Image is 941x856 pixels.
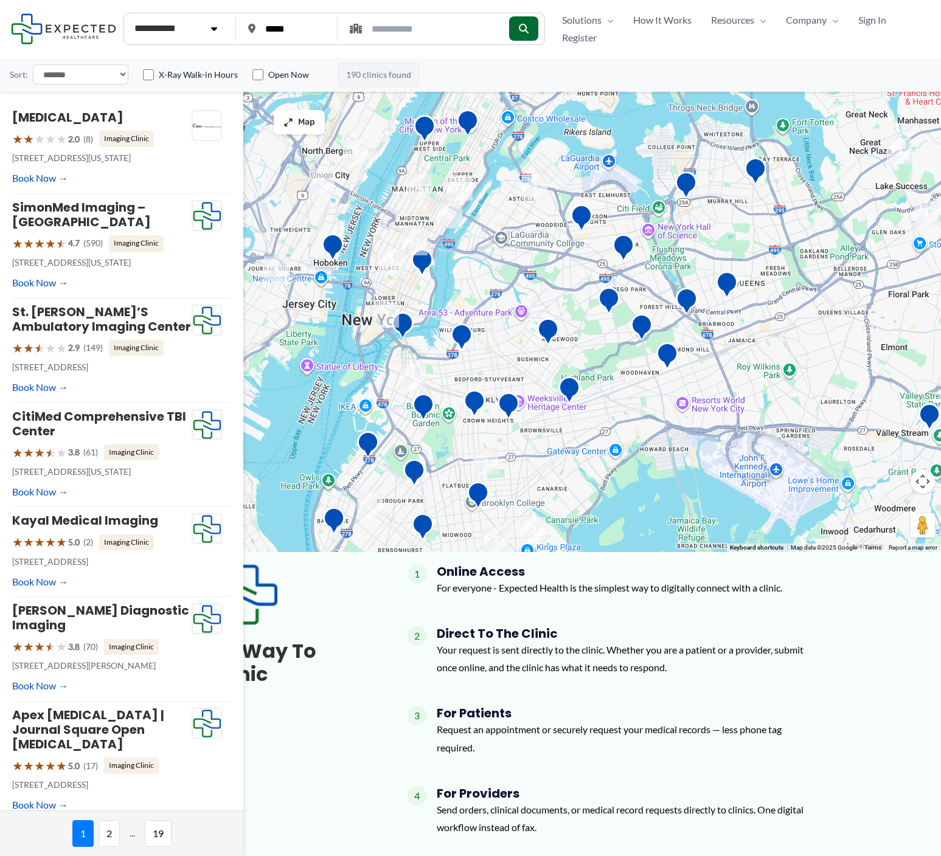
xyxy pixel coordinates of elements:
[104,444,159,460] span: Imaging Clinic
[403,459,425,490] div: ProHEALTH BRMI at Boro Park
[864,544,881,551] a: Terms (opens in new tab)
[12,441,23,464] span: ★
[558,376,580,407] div: Lenox Hill Radiology | East New York
[914,201,939,226] div: 4
[911,513,935,537] button: Drag Pegman onto the map to open Street View
[12,274,68,292] a: Book Now
[217,564,277,625] img: Expected Healthcare Logo
[192,305,221,336] img: Expected Healthcare Logo
[437,564,782,579] h4: Online Access
[701,11,776,29] a: ResourcesMenu Toggle
[34,337,45,359] span: ★
[322,233,344,264] div: New Jersey Imaging Network | Hoboken (Formerly Montclair)
[791,544,857,551] span: Map data ©2025 Google
[68,444,80,460] span: 3.8
[357,493,383,519] div: 7
[437,720,816,756] p: Request an appointment or securely request your medical records — less phone tag required.
[45,531,56,553] span: ★
[598,287,620,318] div: Fast Care Medical Diagnostic, PLLC
[45,754,56,777] span: ★
[12,378,68,396] a: Book Now
[34,128,45,150] span: ★
[515,69,540,95] div: 3
[12,255,192,271] p: [STREET_ADDRESS][US_STATE]
[83,444,98,460] span: (61)
[406,174,431,200] div: 4
[602,11,614,29] span: Menu Toggle
[12,303,191,335] a: St. [PERSON_NAME]’s Ambulatory Imaging Center
[192,514,221,544] img: Expected Healthcare Logo
[283,117,293,127] img: Maximize
[45,232,56,255] span: ★
[298,117,315,128] span: Map
[274,110,325,134] button: Map
[68,131,80,147] span: 2.0
[623,11,701,29] a: How It Works
[104,758,159,773] span: Imaging Clinic
[125,696,369,714] a: Learn More →
[373,302,399,328] div: 3
[68,534,80,550] span: 5.0
[12,128,23,150] span: ★
[34,531,45,553] span: ★
[447,175,473,201] div: 27
[889,544,937,551] a: Report a map error
[498,392,519,423] div: Lenox Hill Radiology | Eastern Parkway
[437,641,816,677] p: Your request is sent directly to the clinic. Whether you are a patient or a provider, submit once...
[192,111,221,141] img: Radiology
[730,544,783,552] button: Keyboard shortcuts
[911,469,935,494] button: Map camera controls
[437,786,816,801] h4: For Providers
[192,708,221,739] img: Expected Healthcare Logo
[23,754,34,777] span: ★
[408,626,427,646] span: 2
[754,11,766,29] span: Menu Toggle
[656,342,678,373] div: Lenox Hill Radiology | Ozone Park
[83,639,98,655] span: (70)
[45,441,56,464] span: ★
[552,11,623,29] a: SolutionsMenu Toggle
[12,602,189,633] a: [PERSON_NAME] Diagnostic Imaging
[83,340,103,356] span: (149)
[437,626,816,641] h4: Direct To The Clinic
[56,232,67,255] span: ★
[849,11,896,29] a: Sign In
[99,131,154,147] span: Imaging Clinic
[72,820,94,847] span: 1
[357,431,379,462] div: CitiMed Diagnostic Sunset Park
[23,441,34,464] span: ★
[613,234,634,265] div: Advanced Medical Imaging &#038; Teleradiology, LLC
[12,573,68,591] a: Book Now
[408,786,427,806] span: 4
[68,758,80,774] span: 5.0
[23,128,34,150] span: ★
[12,677,68,695] a: Book Now
[451,323,473,354] div: Radiology Associates of Brooklyn
[264,257,290,282] div: 4
[12,635,23,658] span: ★
[45,128,56,150] span: ★
[827,11,839,29] span: Menu Toggle
[12,754,23,777] span: ★
[145,820,172,847] span: 19
[776,11,849,29] a: CompanyMenu Toggle
[104,639,159,655] span: Imaging Clinic
[159,69,238,81] label: X-Ray Walk-in Hours
[483,527,509,553] div: 2
[12,337,23,359] span: ★
[520,517,546,543] div: 2
[268,69,309,81] label: Open Now
[12,169,68,187] a: Book Now
[633,11,692,29] span: How It Works
[414,115,436,146] div: Weill Cornell Imaging at NewYork-Presbyterian
[83,131,93,147] span: (8)
[887,139,912,164] div: 3
[99,820,120,847] span: 2
[34,754,45,777] span: ★
[109,340,164,356] span: Imaging Clinic
[631,314,653,345] div: EMU Radiology Center Queens
[379,249,405,275] div: 4
[83,534,93,550] span: (2)
[68,340,80,356] span: 2.9
[99,534,154,550] span: Imaging Clinic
